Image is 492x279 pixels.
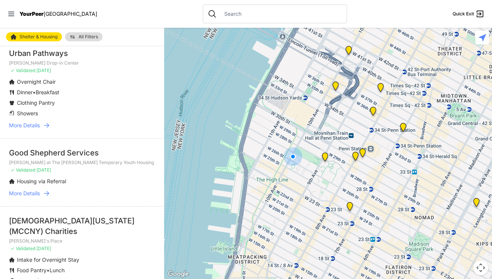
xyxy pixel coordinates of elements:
span: Quick Exit [453,11,474,17]
span: Breakfast [36,89,59,95]
span: • [33,89,36,95]
div: DYCD Youth Drop-in Center [376,83,385,95]
img: Google [166,269,191,279]
div: [DEMOGRAPHIC_DATA][US_STATE] (MCCNY) Charities [9,216,155,237]
div: Urban Pathways [9,48,155,59]
span: Intake for Overnight Stay [17,256,79,263]
span: [DATE] [36,167,51,173]
span: More Details [9,190,40,197]
span: Lunch [50,267,65,273]
button: Map camera controls [473,260,488,275]
div: Chelsea Foyer at The Christopher Temporary Youth Housing [345,202,355,214]
div: Sylvia's Place [331,81,340,94]
span: Housing via Referral [17,178,66,184]
a: Shelter & Housing [6,32,62,41]
span: All Filters [78,35,98,39]
a: All Filters [65,32,103,41]
div: New York [344,46,353,58]
a: More Details [9,190,155,197]
div: ServiceLine [351,152,360,164]
a: Open this area in Google Maps (opens a new window) [166,269,191,279]
p: [PERSON_NAME]'s Place [9,238,155,244]
span: [DATE] [36,68,51,73]
span: [GEOGRAPHIC_DATA] [44,11,97,17]
div: Corporate Office, no walk-ins [368,107,378,119]
div: Chelsea [320,152,330,164]
span: Shelter & Housing [20,35,57,39]
span: Food Pantry [17,267,47,273]
p: [PERSON_NAME] Drop-in Center [9,60,155,66]
input: Search [220,10,342,18]
span: YourPeer [20,11,44,17]
a: Quick Exit [453,9,484,18]
span: ✓ Validated [11,68,35,73]
div: Mainchance Adult Drop-in Center [472,198,481,210]
a: More Details [9,122,155,129]
span: ✓ Validated [11,246,35,251]
span: [DATE] [36,246,51,251]
p: [PERSON_NAME] at The [PERSON_NAME] Temporary Youth Housing [9,160,155,166]
span: Overnight Chair [17,78,56,85]
span: ✓ Validated [11,167,35,173]
div: You are here! [284,147,302,166]
span: More Details [9,122,40,129]
span: Clothing Pantry [17,100,55,106]
span: Dinner [17,89,33,95]
a: YourPeer[GEOGRAPHIC_DATA] [20,12,97,16]
div: Antonio Olivieri Drop-in Center [358,148,367,160]
span: Showers [17,110,38,116]
span: • [47,267,50,273]
div: Good Shepherd Services [9,148,155,158]
div: Main Office [398,123,408,135]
